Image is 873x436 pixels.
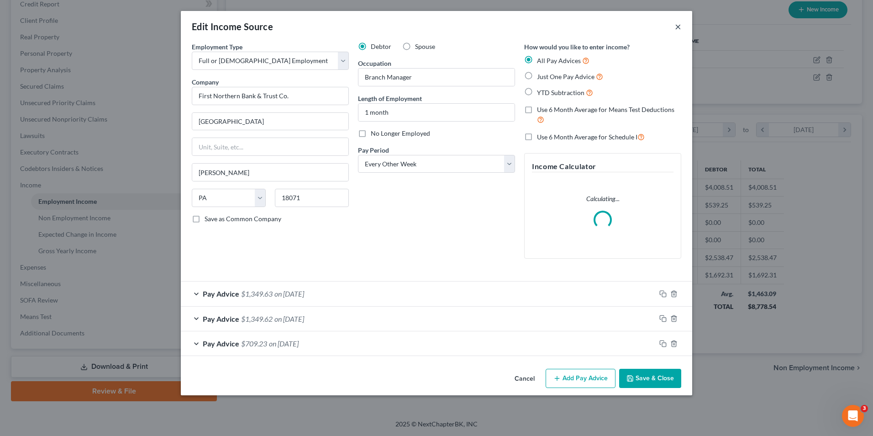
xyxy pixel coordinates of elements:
span: $1,349.62 [241,314,273,323]
span: Spouse [415,43,435,50]
span: No Longer Employed [371,129,430,137]
input: Unit, Suite, etc... [192,138,348,155]
span: on [DATE] [269,339,299,348]
label: Occupation [358,58,391,68]
span: Pay Period [358,146,389,154]
div: Edit Income Source [192,20,273,33]
span: on [DATE] [274,314,304,323]
span: YTD Subtraction [537,89,584,96]
span: All Pay Advices [537,57,581,64]
span: on [DATE] [274,289,304,298]
button: × [675,21,681,32]
span: Pay Advice [203,314,239,323]
span: Pay Advice [203,289,239,298]
input: -- [358,69,515,86]
span: Just One Pay Advice [537,73,594,80]
input: ex: 2 years [358,104,515,121]
span: $1,349.63 [241,289,273,298]
input: Enter zip... [275,189,349,207]
input: Enter address... [192,113,348,130]
input: Search company by name... [192,87,349,105]
iframe: Intercom live chat [842,405,864,427]
label: Length of Employment [358,94,422,103]
h5: Income Calculator [532,161,673,172]
span: Use 6 Month Average for Means Test Deductions [537,106,674,113]
span: $709.23 [241,339,267,348]
span: Use 6 Month Average for Schedule I [537,133,637,141]
label: How would you like to enter income? [524,42,630,52]
span: Company [192,78,219,86]
span: 3 [861,405,868,412]
input: Enter city... [192,164,348,181]
span: Pay Advice [203,339,239,348]
button: Add Pay Advice [546,369,615,388]
span: Save as Common Company [205,215,281,223]
button: Save & Close [619,369,681,388]
span: Debtor [371,43,391,50]
p: Calculating... [532,194,673,203]
span: Employment Type [192,43,242,51]
button: Cancel [507,370,542,388]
